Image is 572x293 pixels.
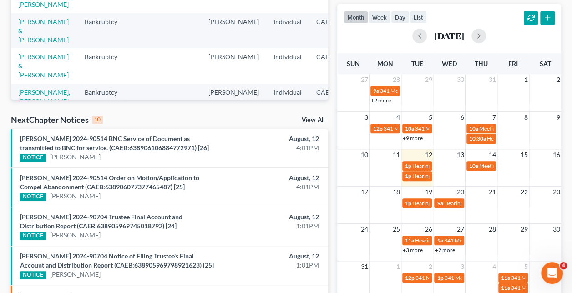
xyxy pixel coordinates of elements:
td: Individual [266,13,309,48]
div: NextChapter Notices [11,114,103,125]
div: 1:01PM [225,261,319,270]
span: 9 [556,112,561,123]
span: 5 [427,112,433,123]
span: Hearing for [PERSON_NAME] [412,162,483,169]
span: 10a [405,125,414,132]
span: Sun [347,60,360,67]
span: 2 [556,74,561,85]
span: Hearing for [PERSON_NAME] & [PERSON_NAME] [412,172,532,179]
a: [PERSON_NAME] 2024-90704 Notice of Filing Trustee's Final Account and Distribution Report (CAEB:6... [20,252,214,269]
span: 2 [427,261,433,272]
a: [PERSON_NAME] [50,231,101,240]
span: 4 [395,112,401,123]
span: 23 [552,187,561,197]
a: [PERSON_NAME] [50,270,101,279]
span: 12 [424,149,433,160]
a: +9 more [403,135,423,141]
a: [PERSON_NAME] 2024-90704 Trustee Final Account and Distribution Report (CAEB:638905969745018792) ... [20,213,182,230]
span: Sat [539,60,551,67]
span: 19 [424,187,433,197]
td: CAEB [309,84,354,110]
td: Individual [266,84,309,110]
td: Individual [266,48,309,83]
a: [PERSON_NAME] & [PERSON_NAME] [18,53,69,79]
span: 341 Meeting for Cariss Milano & [PERSON_NAME] [415,274,535,281]
span: 341 Meeting for [PERSON_NAME] [384,125,466,132]
div: NOTICE [20,271,46,279]
a: +2 more [435,247,455,253]
td: Bankruptcy [77,84,134,110]
span: 1 [523,74,529,85]
button: list [410,11,427,23]
span: Hearing for [PERSON_NAME] [487,135,558,142]
a: +2 more [371,97,391,104]
div: 4:01PM [225,182,319,192]
span: 8 [523,112,529,123]
a: [PERSON_NAME], [PERSON_NAME] [18,88,70,105]
span: 26 [424,224,433,235]
span: 22 [520,187,529,197]
span: 10:30a [469,135,486,142]
button: month [344,11,368,23]
span: 14 [488,149,497,160]
td: CAEB [309,13,354,48]
span: 10a [469,162,478,169]
td: CAEB [309,48,354,83]
span: 25 [392,224,401,235]
span: 1p [405,172,411,179]
span: Thu [475,60,488,67]
td: [PERSON_NAME] [201,13,266,48]
a: +3 more [403,247,423,253]
span: 12p [373,125,383,132]
span: 341 Meeting for [PERSON_NAME] [415,125,497,132]
span: 1p [405,162,411,169]
span: 10a [469,125,478,132]
span: 18 [392,187,401,197]
span: 3 [460,261,465,272]
div: 4:01PM [225,143,319,152]
div: 1:01PM [225,222,319,231]
div: NOTICE [20,232,46,240]
span: 6 [460,112,465,123]
span: 6 [556,261,561,272]
div: NOTICE [20,154,46,162]
span: 29 [520,224,529,235]
span: 28 [488,224,497,235]
span: 7 [491,112,497,123]
span: 31 [360,261,369,272]
span: 21 [488,187,497,197]
span: 27 [456,224,465,235]
span: 16 [552,149,561,160]
td: [PERSON_NAME] [201,84,266,110]
button: week [368,11,391,23]
h2: [DATE] [434,31,464,40]
span: 341 Meeting for [PERSON_NAME] & [PERSON_NAME] [380,87,510,94]
span: 5 [523,261,529,272]
span: 27 [360,74,369,85]
span: 12p [405,274,415,281]
div: 10 [92,116,103,124]
td: [PERSON_NAME] [201,48,266,83]
td: Bankruptcy [77,13,134,48]
span: 20 [456,187,465,197]
span: 9a [437,200,443,207]
span: 1p [437,274,443,281]
span: 11a [501,284,510,291]
span: 3 [364,112,369,123]
span: 11 [392,149,401,160]
span: 4 [491,261,497,272]
span: 15 [520,149,529,160]
span: 28 [392,74,401,85]
a: View All [302,117,324,123]
span: Tue [411,60,423,67]
span: 10 [360,149,369,160]
span: 13 [456,149,465,160]
span: 9a [373,87,379,94]
div: August, 12 [225,212,319,222]
span: 11a [405,237,414,244]
div: August, 12 [225,173,319,182]
span: Fri [508,60,518,67]
span: 1p [405,200,411,207]
iframe: Intercom live chat [541,262,563,284]
span: 24 [360,224,369,235]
